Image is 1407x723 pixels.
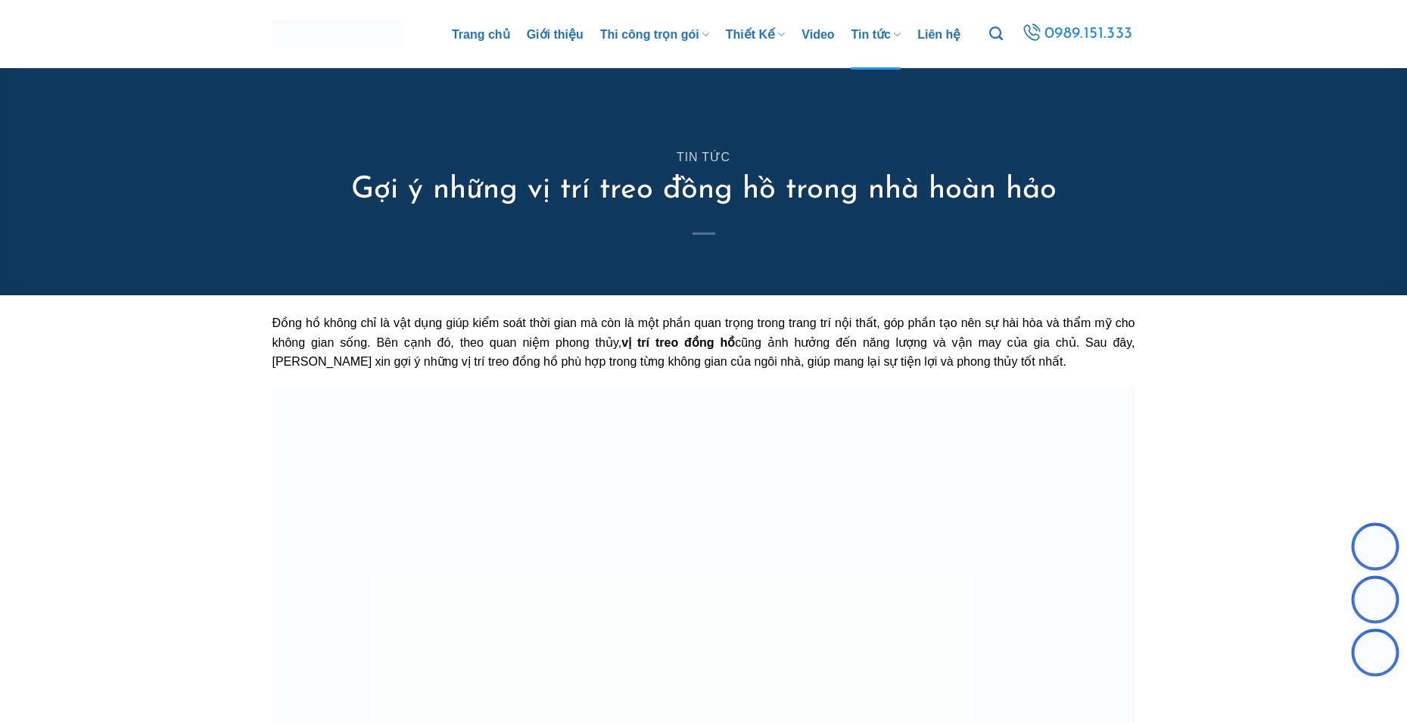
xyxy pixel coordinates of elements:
strong: vị trí treo đồng hồ [621,336,735,349]
a: Tin tức [677,151,730,164]
a: 0989.151.333 [1019,20,1135,48]
img: Zalo [1353,526,1398,572]
a: Tìm kiếm [989,18,1003,50]
span: Đồng hồ không chỉ là vật dụng giúp kiểm soát thời gian mà còn là một phần quan trọng trong trang ... [272,316,1135,368]
img: Phone [1353,632,1398,678]
img: Facebook [1353,579,1398,625]
span: 0989.151.333 [1044,21,1133,47]
h1: Gợi ý những vị trí treo đồng hồ trong nhà hoàn hảo [351,170,1057,210]
img: MasHome – Tổng Thầu Thiết Kế Và Xây Nhà Trọn Gói [272,17,401,50]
